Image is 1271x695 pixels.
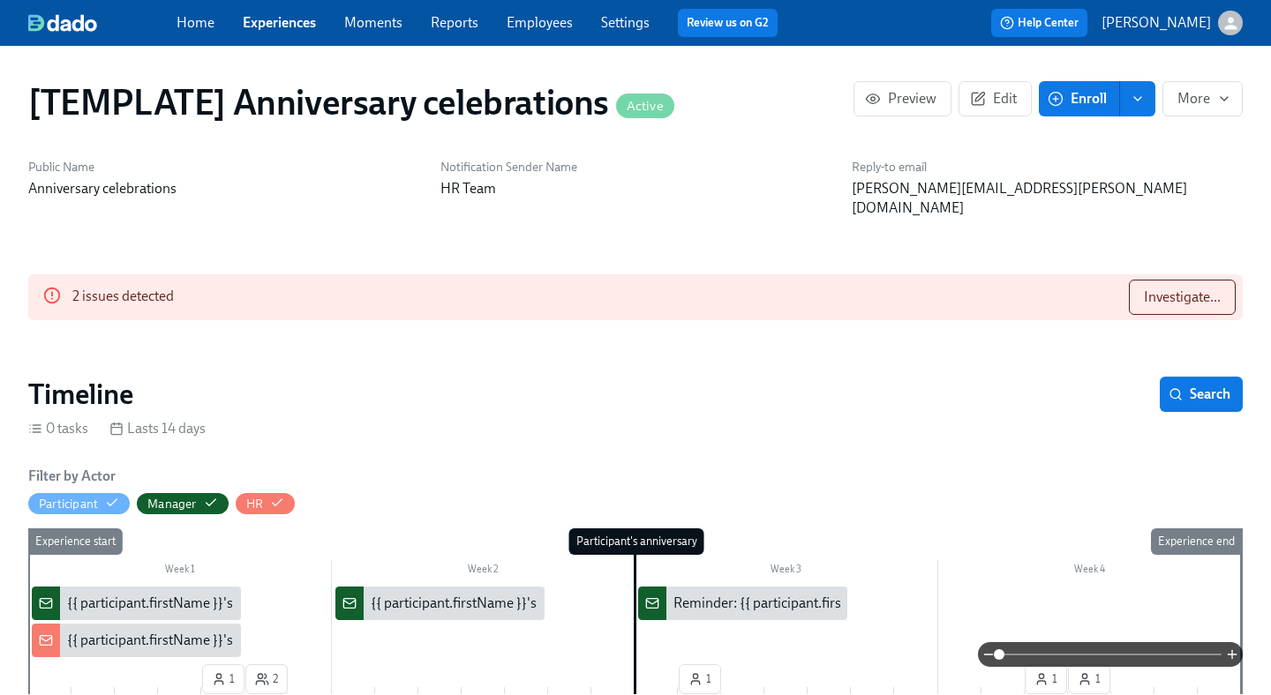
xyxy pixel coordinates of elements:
[28,528,123,555] div: Experience start
[212,670,235,688] span: 1
[28,81,674,123] h1: [TEMPLATE] Anniversary celebrations
[28,467,116,486] h6: Filter by Actor
[28,377,133,412] h2: Timeline
[72,280,174,315] div: 2 issues detected
[431,14,478,31] a: Reports
[1102,13,1211,33] p: [PERSON_NAME]
[1129,280,1236,315] button: Investigate...
[1034,670,1057,688] span: 1
[869,90,936,108] span: Preview
[1151,528,1242,555] div: Experience end
[32,624,241,657] div: {{ participant.firstName }}'s {{ participant.calculatedFields.anniversary.count | ordinal }} work...
[236,493,295,514] button: HR
[1172,385,1230,403] span: Search
[687,14,769,32] a: Review us on G2
[109,419,206,438] div: Lasts 14 days
[246,496,263,512] div: Hide HR
[255,670,278,688] span: 2
[1120,81,1155,116] button: enroll
[147,496,196,512] div: Hide Manager
[616,100,674,113] span: Active
[28,159,419,176] h6: Public Name
[974,90,1017,108] span: Edit
[28,419,88,438] div: 0 tasks
[344,14,402,31] a: Moments
[679,664,721,694] button: 1
[507,14,573,31] a: Employees
[852,159,1243,176] h6: Reply-to email
[245,664,288,694] button: 2
[569,528,704,555] div: Participant's anniversary
[635,560,938,583] div: Week 3
[28,14,97,32] img: dado
[28,179,419,198] p: Anniversary celebrations
[1000,14,1079,32] span: Help Center
[678,9,778,37] button: Review us on G2
[39,496,98,512] div: Hide Participant
[601,14,650,31] a: Settings
[67,631,1049,650] div: {{ participant.firstName }}'s {{ participant.calculatedFields.anniversary.count | ordinal }} work...
[1177,90,1228,108] span: More
[852,179,1243,218] p: [PERSON_NAME][EMAIL_ADDRESS][PERSON_NAME][DOMAIN_NAME]
[638,587,847,620] div: Reminder: {{ participant.firstName }}'s anniversary is [DATE]
[1039,81,1120,116] button: Enroll
[28,14,177,32] a: dado
[243,14,316,31] a: Experiences
[440,179,831,198] p: HR Team
[1025,664,1067,694] button: 1
[28,493,130,514] button: Participant
[177,14,214,31] a: Home
[854,81,951,116] button: Preview
[673,594,1035,613] div: Reminder: {{ participant.firstName }}'s anniversary is [DATE]
[28,560,332,583] div: Week 1
[1144,288,1221,306] span: Investigate...
[137,493,228,514] button: Manager
[688,670,711,688] span: 1
[1078,670,1101,688] span: 1
[32,587,241,620] div: {{ participant.firstName }}'s {{ participant.calculatedFields.anniversary.count | ordinal }} work...
[67,594,1049,613] div: {{ participant.firstName }}'s {{ participant.calculatedFields.anniversary.count | ordinal }} work...
[1102,11,1243,35] button: [PERSON_NAME]
[202,664,244,694] button: 1
[440,159,831,176] h6: Notification Sender Name
[1068,664,1110,694] button: 1
[1051,90,1107,108] span: Enroll
[959,81,1032,116] button: Edit
[332,560,635,583] div: Week 2
[335,587,545,620] div: {{ participant.firstName }}'s {{ participant.calculatedFields.anniversary.count | ordinal }} work...
[1160,377,1243,412] button: Search
[938,560,1242,583] div: Week 4
[1162,81,1243,116] button: More
[991,9,1087,37] button: Help Center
